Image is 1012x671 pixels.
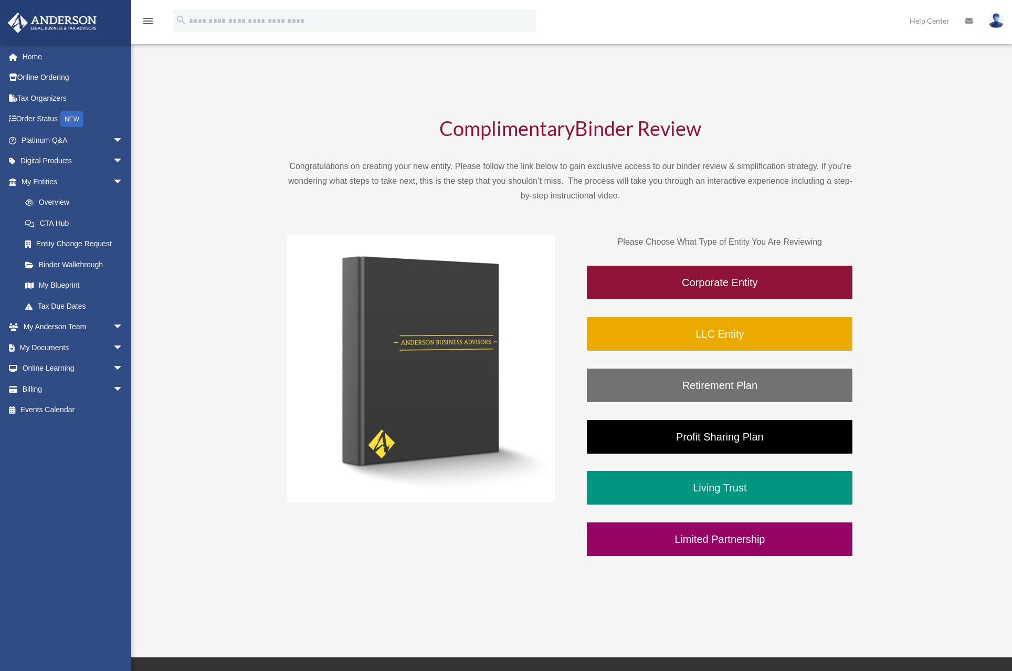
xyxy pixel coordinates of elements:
a: Profit Sharing Plan [586,419,853,455]
a: Binder Walkthrough [15,254,134,275]
a: My Documentsarrow_drop_down [7,337,139,358]
img: User Pic [988,13,1004,28]
p: Please Choose What Type of Entity You Are Reviewing [586,235,853,249]
span: arrow_drop_down [113,379,134,400]
i: search [175,14,187,26]
div: NEW [60,111,83,127]
a: Retirement Plan [586,368,853,403]
p: Congratulations on creating your new entity. Please follow the link below to gain exclusive acces... [287,159,854,203]
a: Tax Due Dates [15,296,139,317]
a: Corporate Entity [586,265,853,300]
img: Anderson Advisors Platinum Portal [5,13,100,33]
span: Binder Review [575,116,701,140]
a: menu [142,18,154,27]
span: arrow_drop_down [113,171,134,193]
span: arrow_drop_down [113,151,134,172]
a: LLC Entity [586,316,853,352]
a: Platinum Q&Aarrow_drop_down [7,130,139,151]
a: CTA Hub [15,213,139,234]
span: arrow_drop_down [113,337,134,359]
a: Limited Partnership [586,521,853,557]
a: Living Trust [586,470,853,506]
a: Home [7,46,139,67]
span: arrow_drop_down [113,317,134,338]
a: Events Calendar [7,400,139,421]
a: Billingarrow_drop_down [7,379,139,400]
span: arrow_drop_down [113,130,134,151]
i: menu [142,15,154,27]
a: My Entitiesarrow_drop_down [7,171,139,192]
a: Online Ordering [7,67,139,88]
a: Overview [15,192,139,213]
span: arrow_drop_down [113,358,134,380]
a: Tax Organizers [7,88,139,109]
a: My Anderson Teamarrow_drop_down [7,317,139,338]
a: Digital Productsarrow_drop_down [7,151,139,172]
span: Complimentary [439,116,575,140]
a: My Blueprint [15,275,139,296]
a: Entity Change Request [15,234,139,255]
a: Online Learningarrow_drop_down [7,358,139,379]
a: Order StatusNEW [7,109,139,130]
